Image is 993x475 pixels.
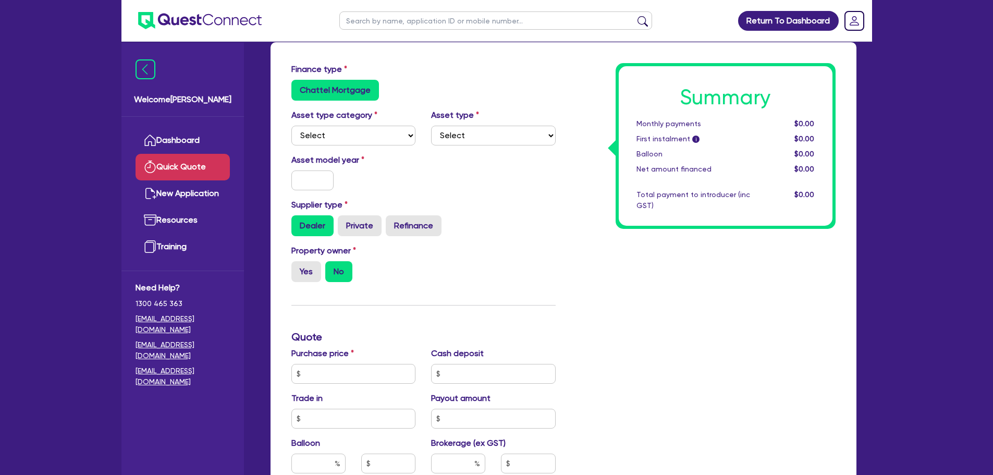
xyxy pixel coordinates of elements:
[794,119,814,128] span: $0.00
[794,190,814,199] span: $0.00
[291,261,321,282] label: Yes
[144,187,156,200] img: new-application
[629,164,758,175] div: Net amount financed
[136,207,230,234] a: Resources
[284,154,424,166] label: Asset model year
[136,282,230,294] span: Need Help?
[134,93,231,106] span: Welcome [PERSON_NAME]
[291,63,347,76] label: Finance type
[291,80,379,101] label: Chattel Mortgage
[291,347,354,360] label: Purchase price
[136,366,230,387] a: [EMAIL_ADDRESS][DOMAIN_NAME]
[136,180,230,207] a: New Application
[291,392,323,405] label: Trade in
[136,313,230,335] a: [EMAIL_ADDRESS][DOMAIN_NAME]
[291,199,348,211] label: Supplier type
[629,133,758,144] div: First instalment
[291,109,377,121] label: Asset type category
[144,214,156,226] img: resources
[291,215,334,236] label: Dealer
[629,149,758,160] div: Balloon
[794,165,814,173] span: $0.00
[136,127,230,154] a: Dashboard
[636,85,815,110] h1: Summary
[136,298,230,309] span: 1300 465 363
[136,59,155,79] img: icon-menu-close
[291,331,556,343] h3: Quote
[738,11,839,31] a: Return To Dashboard
[339,11,652,30] input: Search by name, application ID or mobile number...
[144,240,156,253] img: training
[144,161,156,173] img: quick-quote
[841,7,868,34] a: Dropdown toggle
[386,215,442,236] label: Refinance
[136,154,230,180] a: Quick Quote
[325,261,352,282] label: No
[431,437,506,449] label: Brokerage (ex GST)
[431,392,491,405] label: Payout amount
[136,234,230,260] a: Training
[794,135,814,143] span: $0.00
[629,189,758,211] div: Total payment to introducer (inc GST)
[692,136,700,143] span: i
[794,150,814,158] span: $0.00
[431,109,479,121] label: Asset type
[136,339,230,361] a: [EMAIL_ADDRESS][DOMAIN_NAME]
[629,118,758,129] div: Monthly payments
[291,245,356,257] label: Property owner
[338,215,382,236] label: Private
[291,437,320,449] label: Balloon
[138,12,262,29] img: quest-connect-logo-blue
[431,347,484,360] label: Cash deposit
